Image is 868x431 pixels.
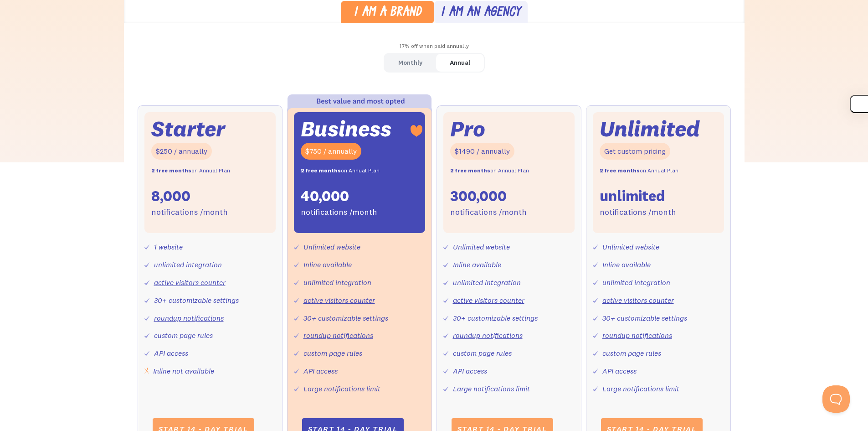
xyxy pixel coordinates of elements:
[398,56,422,69] div: Monthly
[154,240,183,254] div: 1 website
[151,187,190,206] div: 8,000
[450,164,529,177] div: on Annual Plan
[450,206,527,219] div: notifications /month
[303,258,352,271] div: Inline available
[303,296,375,305] a: active visitors counter
[453,382,530,395] div: Large notifications limit
[154,347,188,360] div: API access
[600,167,640,174] strong: 2 free months
[303,276,371,289] div: unlimited integration
[151,119,225,139] div: Starter
[600,119,700,139] div: Unlimited
[151,206,228,219] div: notifications /month
[301,206,377,219] div: notifications /month
[301,187,349,206] div: 40,000
[450,187,507,206] div: 300,000
[154,329,213,342] div: custom page rules
[453,364,487,378] div: API access
[153,364,214,378] div: Inline not available
[354,6,421,20] div: I am a brand
[602,331,672,340] a: roundup notifications
[151,164,230,177] div: on Annual Plan
[602,347,661,360] div: custom page rules
[301,119,391,139] div: Business
[602,312,687,325] div: 30+ customizable settings
[151,143,212,160] div: $250 / annually
[600,143,670,160] div: Get custom pricing
[600,164,678,177] div: on Annual Plan
[602,258,651,271] div: Inline available
[303,331,373,340] a: roundup notifications
[453,258,501,271] div: Inline available
[450,167,490,174] strong: 2 free months
[154,313,224,322] a: roundup notifications
[441,6,521,20] div: I am an agency
[453,331,523,340] a: roundup notifications
[301,143,361,160] div: $750 / annually
[303,312,388,325] div: 30+ customizable settings
[453,296,524,305] a: active visitors counter
[600,187,665,206] div: unlimited
[600,206,676,219] div: notifications /month
[602,382,679,395] div: Large notifications limit
[303,347,362,360] div: custom page rules
[450,56,470,69] div: Annual
[450,119,485,139] div: Pro
[303,382,380,395] div: Large notifications limit
[453,276,521,289] div: unlimited integration
[303,364,338,378] div: API access
[602,296,674,305] a: active visitors counter
[602,276,670,289] div: unlimited integration
[602,240,659,254] div: Unlimited website
[151,167,191,174] strong: 2 free months
[301,167,341,174] strong: 2 free months
[822,385,850,413] iframe: Toggle Customer Support
[154,278,226,287] a: active visitors counter
[154,294,239,307] div: 30+ customizable settings
[602,364,637,378] div: API access
[450,143,514,160] div: $1490 / annually
[124,40,745,53] div: 17% off when paid annually
[453,347,512,360] div: custom page rules
[301,164,380,177] div: on Annual Plan
[154,258,222,271] div: unlimited integration
[453,312,538,325] div: 30+ customizable settings
[303,240,360,254] div: Unlimited website
[453,240,510,254] div: Unlimited website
